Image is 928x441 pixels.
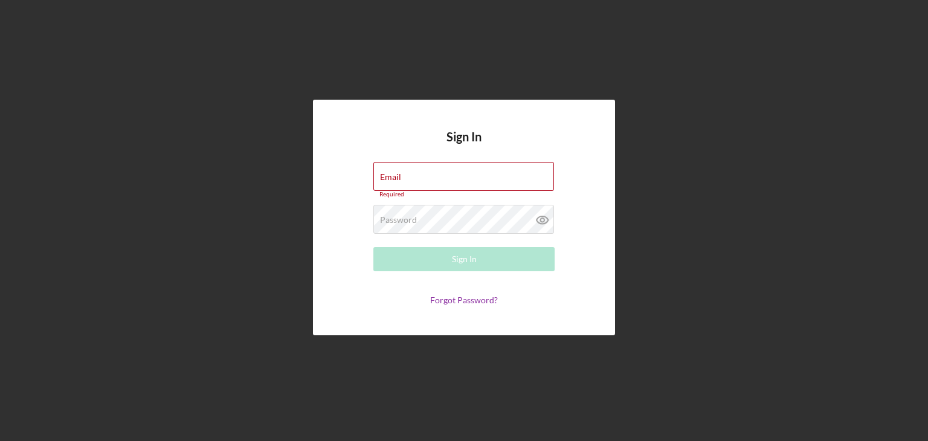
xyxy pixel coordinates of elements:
[430,295,498,305] a: Forgot Password?
[452,247,477,271] div: Sign In
[373,191,555,198] div: Required
[373,247,555,271] button: Sign In
[446,130,482,162] h4: Sign In
[380,215,417,225] label: Password
[380,172,401,182] label: Email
